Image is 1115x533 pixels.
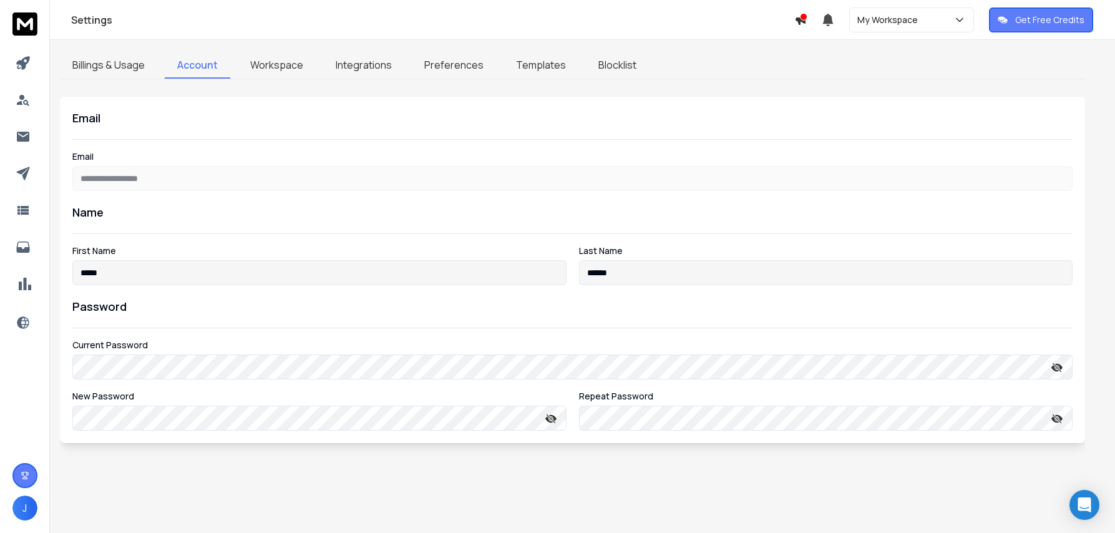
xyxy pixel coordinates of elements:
[12,496,37,521] button: J
[1069,490,1099,520] div: Open Intercom Messenger
[72,203,1073,221] h1: Name
[72,247,567,255] label: First Name
[323,52,404,79] a: Integrations
[857,14,923,26] p: My Workspace
[504,52,578,79] a: Templates
[238,52,316,79] a: Workspace
[579,392,1073,401] label: Repeat Password
[72,152,1073,161] label: Email
[72,341,1073,350] label: Current Password
[579,247,1073,255] label: Last Name
[989,7,1093,32] button: Get Free Credits
[72,109,1073,127] h1: Email
[165,52,230,79] a: Account
[72,298,127,315] h1: Password
[72,392,567,401] label: New Password
[412,52,496,79] a: Preferences
[586,52,649,79] a: Blocklist
[60,52,157,79] a: Billings & Usage
[71,12,794,27] h1: Settings
[1015,14,1084,26] p: Get Free Credits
